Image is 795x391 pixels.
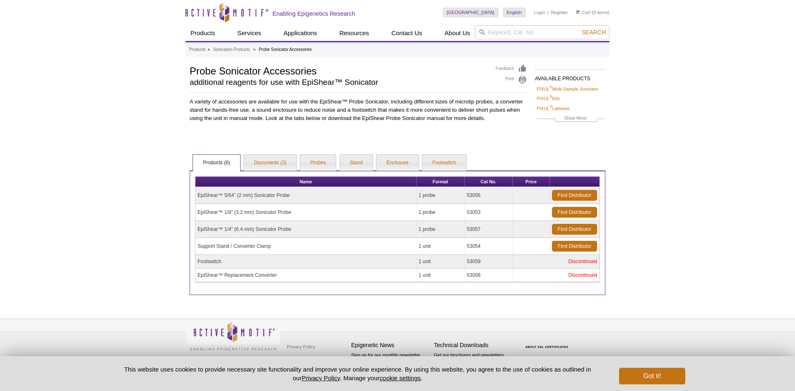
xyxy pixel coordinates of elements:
[465,177,513,187] th: Cat No.
[193,155,240,171] a: Products (6)
[232,25,266,41] a: Services
[576,10,590,15] a: Cart
[417,269,465,282] td: 1 unit
[195,238,417,255] td: Support Stand / Converter Clamp
[207,47,210,52] li: »
[465,204,513,221] td: 53053
[417,177,465,187] th: Format
[417,221,465,238] td: 1 probe
[552,207,597,218] a: Find Distributor
[517,333,579,352] table: Click to Verify - This site chose Symantec SSL for secure e-commerce and confidential communicati...
[380,374,421,381] button: cookie settings
[422,155,466,171] a: Footswitch
[535,69,605,84] h2: AVAILABLE PRODUCTS
[434,352,513,373] p: Get our brochures and newsletters, or request them by mail.
[253,47,256,52] li: »
[259,47,312,52] li: Probe Sonicator Accessories
[195,221,417,238] td: EpiShear™ 1/4” (6.4 mm) Sonicator Probe
[525,345,569,348] a: ABOUT SSL CERTIFICATES
[552,190,597,201] a: Find Distributor
[351,342,430,349] h4: Epigenetic News
[465,238,513,255] td: 53054
[300,155,336,171] a: Probes
[213,46,250,53] a: Sonication Products
[351,352,430,380] p: Sign up for our monthly newsletter highlighting recent publications in the field of epigenetics.
[417,255,465,269] td: 1 unit
[434,342,513,349] h4: Technical Downloads
[465,221,513,238] td: 53057
[185,25,220,41] a: Products
[537,114,604,124] a: Show More
[285,353,328,365] a: Terms & Conditions
[302,374,340,381] a: Privacy Policy
[195,204,417,221] td: EpiShear™ 1/8” (3.2 mm) Sonicator Probe
[582,29,606,36] span: Search
[279,25,322,41] a: Applications
[576,7,609,17] li: (0 items)
[190,79,487,86] h2: additional reagents for use with EpiShear™ Sonicator
[465,255,513,269] td: 53059
[195,255,417,269] td: Footswitch
[190,98,527,122] p: A variety of accessories are available for use with the EpiShear™ Probe Sonicator, including diff...
[340,155,373,171] a: Stand
[195,177,417,187] th: Name
[537,95,560,102] a: PIXUL®Kits
[465,187,513,204] td: 53056
[440,25,475,41] a: About Us
[417,187,465,204] td: 1 probe
[386,25,427,41] a: Contact Us
[190,64,487,77] h1: Probe Sonicator Accessories
[513,269,600,282] td: Discontinued
[576,10,580,14] img: Your Cart
[534,10,545,15] a: Login
[376,155,418,171] a: Enclosure
[195,269,417,282] td: EpiShear™ Replacement Converter
[475,25,609,39] input: Keyword, Cat. No.
[465,269,513,282] td: 53058
[503,7,526,17] a: English
[189,46,205,53] a: Products
[417,204,465,221] td: 1 probe
[537,85,598,93] a: PIXUL®Multi-Sample Sonicator
[185,319,281,353] img: Active Motif,
[547,7,549,17] li: |
[549,95,552,99] sup: ®
[285,341,317,353] a: Privacy Policy
[513,177,550,187] th: Price
[552,224,597,235] a: Find Distributor
[551,10,568,15] a: Register
[272,10,355,17] h2: Enabling Epigenetics Research
[335,25,374,41] a: Resources
[496,75,527,84] a: Print
[443,7,499,17] a: [GEOGRAPHIC_DATA]
[513,255,600,269] td: Discontinued
[552,241,597,252] a: Find Distributor
[619,368,685,384] button: Got it!
[549,105,552,109] sup: ®
[195,187,417,204] td: EpiShear™ 5/64” (2 mm) Sonicator Probe
[244,155,296,171] a: Documents (3)
[496,64,527,73] a: Feedback
[110,365,605,382] p: This website uses cookies to provide necessary site functionality and improve your online experie...
[537,105,569,112] a: PIXUL®Labware
[549,85,552,89] sup: ®
[579,29,608,36] button: Search
[417,238,465,255] td: 1 unit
